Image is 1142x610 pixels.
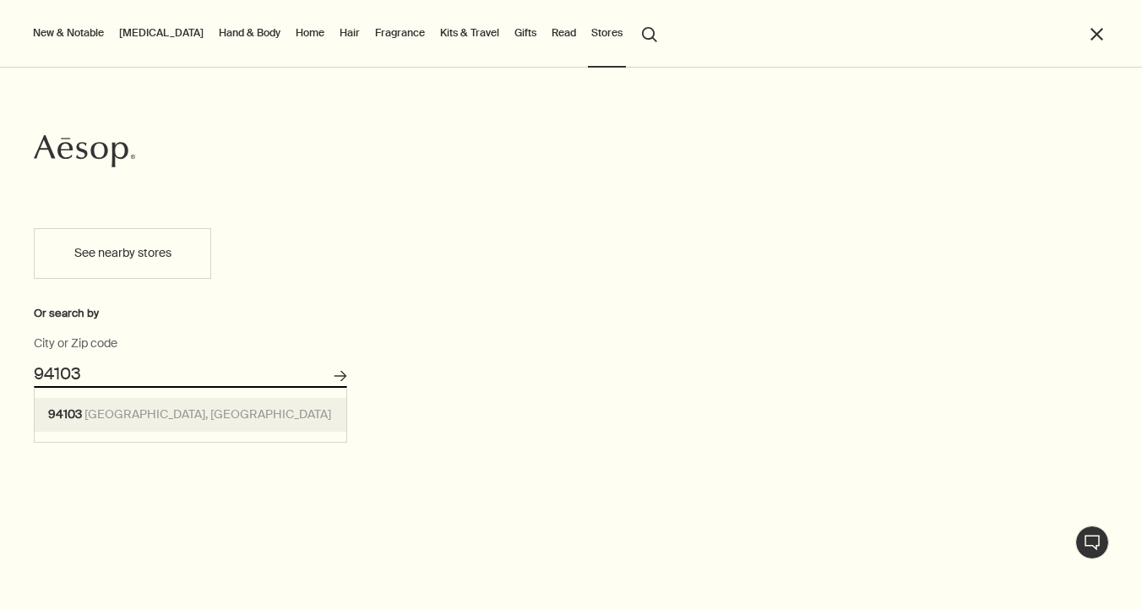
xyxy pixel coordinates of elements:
span: [GEOGRAPHIC_DATA], [GEOGRAPHIC_DATA] [84,406,331,422]
strong: 94103 [48,406,82,422]
button: 94103 [GEOGRAPHIC_DATA], [GEOGRAPHIC_DATA] [35,398,346,432]
a: Aesop [34,134,135,172]
a: Fragrance [372,23,428,43]
button: See nearby stores [34,228,211,279]
a: Gifts [511,23,540,43]
button: New & Notable [30,23,107,43]
a: [MEDICAL_DATA] [116,23,207,43]
button: Close the Menu [1087,25,1107,44]
button: Open search [634,17,665,49]
a: Read [548,23,579,43]
a: Hair [336,23,363,43]
button: Stores [588,23,626,43]
a: Hand & Body [215,23,284,43]
a: Home [292,23,328,43]
div: Or search by [34,304,347,323]
a: Kits & Travel [437,23,503,43]
button: Live Assistance [1075,526,1109,559]
svg: Aesop [34,134,135,168]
